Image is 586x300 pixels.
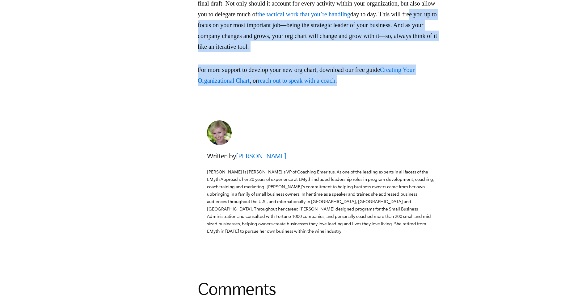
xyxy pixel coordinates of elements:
a: the tactical work that you’re handling [257,11,350,18]
a: [PERSON_NAME] [236,152,286,160]
img: Tricia Huebner [207,120,232,145]
div: Chat-Widget [555,270,586,300]
iframe: Chat Widget [555,270,586,300]
a: Creating Your Organizational Chart [198,66,415,84]
p: [PERSON_NAME] is [PERSON_NAME]'s VP of Coaching Emeritus. As one of the leading experts in all fa... [207,168,436,235]
h3: Written by [207,151,436,161]
p: For more support to develop your new org chart, download our free guide , or . [198,65,445,86]
a: reach out to speak with a coach [258,77,335,84]
h2: Comments [198,279,445,299]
